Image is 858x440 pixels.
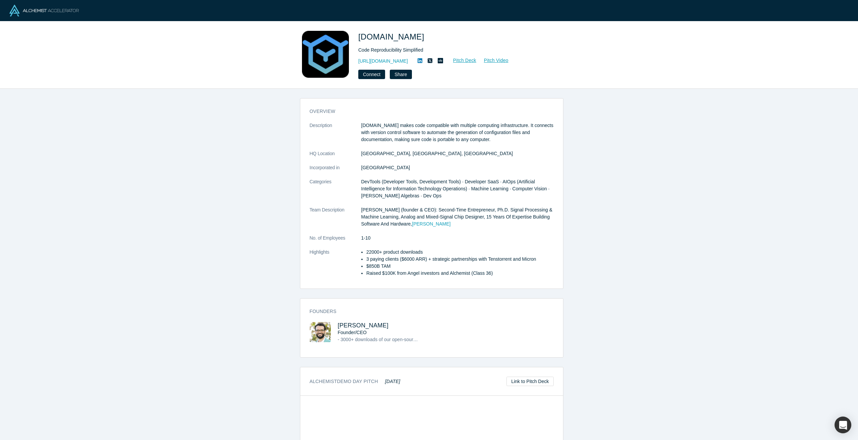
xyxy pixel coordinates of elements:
[361,206,554,228] p: [PERSON_NAME] (founder & CEO): Second-Time Entrepreneur, Ph.D. Signal Processing & Machine Learni...
[446,57,477,64] a: Pitch Deck
[358,70,385,79] button: Connect
[366,270,554,277] li: Raised $100K from Angel investors and Alchemist (Class 36)
[361,179,550,198] span: DevTools (Developer Tools, Development Tools) · Developer SaaS · AIOps (Artificial Intelligence f...
[366,249,554,256] li: 22000+ product downloads
[310,308,544,315] h3: Founders
[310,206,361,235] dt: Team Description
[358,47,546,54] div: Code Reproducibility Simplified
[302,31,349,78] img: Ogre.run's Logo
[338,322,389,329] a: [PERSON_NAME]
[366,256,554,263] li: 3 paying clients ($6000 ARR) + strategic partnerships with Tenstorrent and Micron
[338,330,367,335] span: Founder/CEO
[412,221,450,227] a: [PERSON_NAME]
[366,263,554,270] li: $850B TAM
[310,108,544,115] h3: overview
[506,377,553,386] a: Link to Pitch Deck
[477,57,509,64] a: Pitch Video
[361,122,554,143] p: [DOMAIN_NAME] makes code compatible with multiple computing infrastructure. It connects with vers...
[310,322,331,342] img: Wilder Lopes's Profile Image
[310,235,361,249] dt: No. of Employees
[390,70,412,79] button: Share
[361,164,554,171] dd: [GEOGRAPHIC_DATA]
[361,235,554,242] dd: 1-10
[310,249,361,284] dt: Highlights
[310,178,361,206] dt: Categories
[385,379,400,384] em: [DATE]
[358,58,408,65] a: [URL][DOMAIN_NAME]
[310,378,401,385] h3: Alchemist Demo Day Pitch
[310,150,361,164] dt: HQ Location
[310,122,361,150] dt: Description
[9,5,79,16] img: Alchemist Logo
[358,32,427,41] span: [DOMAIN_NAME]
[361,150,554,157] dd: [GEOGRAPHIC_DATA], [GEOGRAPHIC_DATA], [GEOGRAPHIC_DATA]
[310,164,361,178] dt: Incorporated in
